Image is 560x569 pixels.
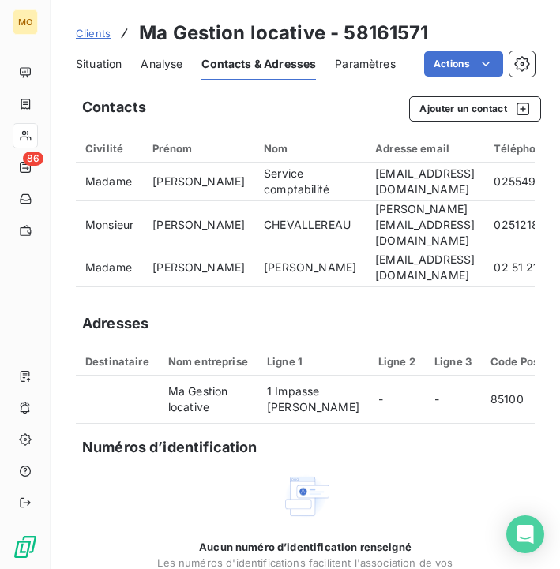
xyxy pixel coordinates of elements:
[82,96,146,118] h5: Contacts
[378,355,415,368] div: Ligne 2
[76,163,143,200] td: Madame
[76,27,111,39] span: Clients
[434,355,472,368] div: Ligne 3
[23,152,43,166] span: 86
[168,355,248,368] div: Nom entreprise
[335,56,396,72] span: Paramètres
[375,142,475,155] div: Adresse email
[143,249,254,286] td: [PERSON_NAME]
[159,376,257,424] td: Ma Gestion locative
[76,25,111,41] a: Clients
[143,163,254,200] td: [PERSON_NAME]
[82,436,257,459] h5: Numéros d’identification
[201,56,316,72] span: Contacts & Adresses
[254,249,366,286] td: [PERSON_NAME]
[13,9,38,35] div: MO
[82,313,148,335] h5: Adresses
[139,19,429,47] h3: Ma Gestion locative - 58161571
[141,56,182,72] span: Analyse
[257,376,369,424] td: 1 Impasse [PERSON_NAME]
[254,163,366,200] td: Service comptabilité
[85,355,149,368] div: Destinataire
[366,163,484,200] td: [EMAIL_ADDRESS][DOMAIN_NAME]
[267,355,359,368] div: Ligne 1
[264,142,356,155] div: Nom
[13,534,38,560] img: Logo LeanPay
[76,56,122,72] span: Situation
[199,541,412,553] span: Aucun numéro d’identification renseigné
[366,249,484,286] td: [EMAIL_ADDRESS][DOMAIN_NAME]
[254,200,366,249] td: CHEVALLEREAU
[425,376,481,424] td: -
[76,200,143,249] td: Monsieur
[366,200,484,249] td: [PERSON_NAME][EMAIL_ADDRESS][DOMAIN_NAME]
[85,142,133,155] div: Civilité
[424,51,503,77] button: Actions
[490,355,553,368] div: Code Postal
[369,376,425,424] td: -
[280,471,331,522] img: Empty state
[152,142,245,155] div: Prénom
[76,249,143,286] td: Madame
[506,515,544,553] div: Open Intercom Messenger
[409,96,541,122] button: Ajouter un contact
[143,200,254,249] td: [PERSON_NAME]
